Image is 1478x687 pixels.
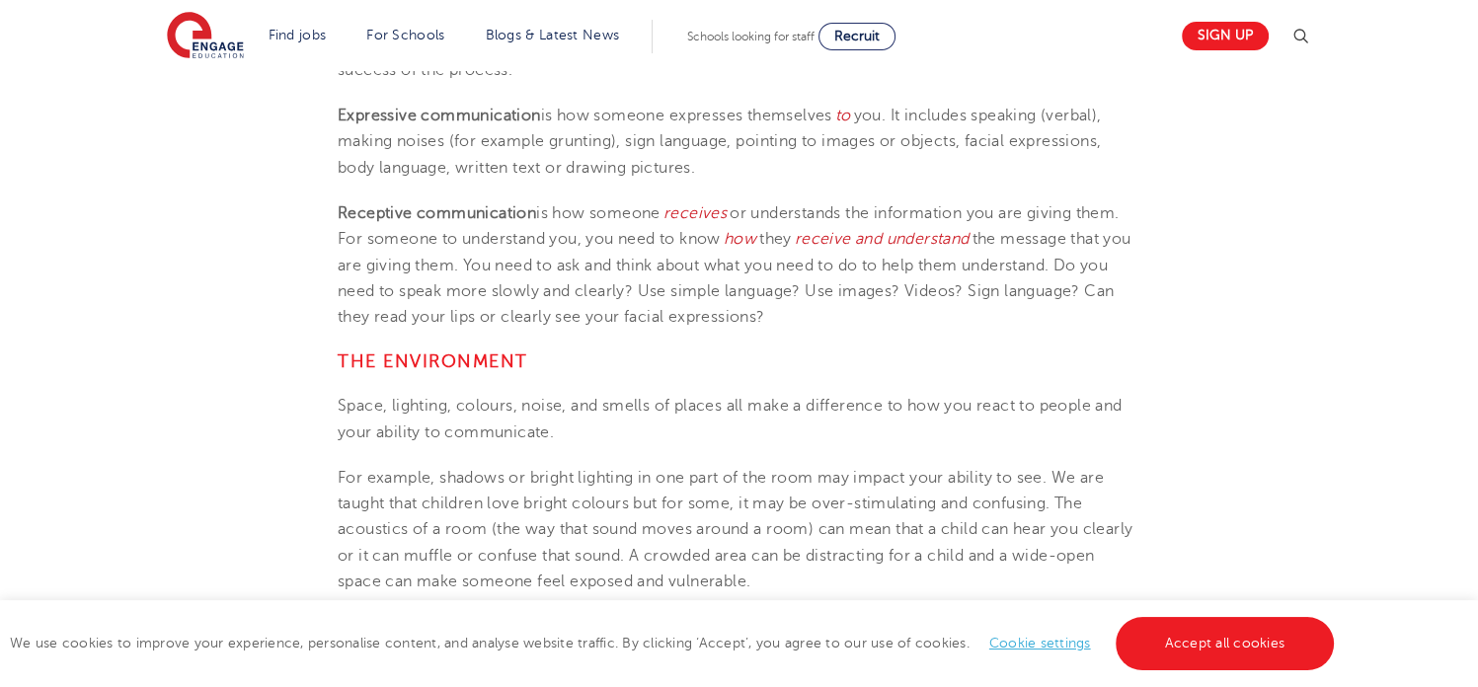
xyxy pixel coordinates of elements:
[663,204,727,222] span: receives
[1182,22,1269,50] a: Sign up
[536,204,661,222] span: is how someone
[338,204,536,222] b: Receptive communication
[486,28,620,42] a: Blogs & Latest News
[167,12,244,61] img: Engage Education
[989,636,1091,650] a: Cookie settings
[818,23,895,50] a: Recruit
[795,230,970,248] span: receive and understand
[338,351,528,371] b: The Environment
[338,107,1101,177] span: you. It includes speaking (verbal), making noises (for example grunting), sign language, pointing...
[10,636,1339,650] span: We use cookies to improve your experience, personalise content, and analyse website traffic. By c...
[834,29,880,43] span: Recruit
[541,107,832,124] span: is how someone expresses themselves
[1116,617,1335,670] a: Accept all cookies
[724,230,756,248] span: how
[338,397,1122,440] span: Space, lighting, colours, noise, and smells of places all make a difference to how you react to p...
[269,28,327,42] a: Find jobs
[759,230,792,248] span: they
[835,107,851,124] span: to
[338,107,541,124] b: Expressive communication
[338,469,1132,590] span: For example, shadows or bright lighting in one part of the room may impact your ability to see. W...
[687,30,815,43] span: Schools looking for staff
[366,28,444,42] a: For Schools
